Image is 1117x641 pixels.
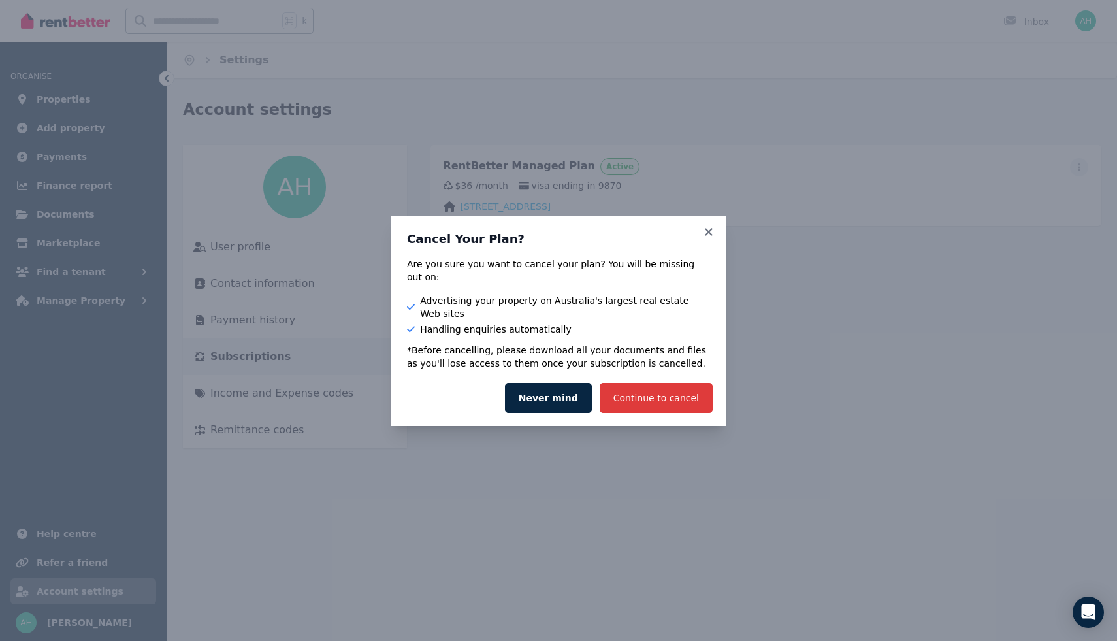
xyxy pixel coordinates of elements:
div: Are you sure you want to cancel your plan? You will be missing out on: [407,257,710,284]
div: Open Intercom Messenger [1073,597,1104,628]
h3: Cancel Your Plan? [407,231,710,247]
button: Never mind [505,383,592,413]
li: Advertising your property on Australia's largest real estate Web sites [407,294,710,320]
li: Handling enquiries automatically [407,323,710,336]
button: Continue to cancel [600,383,713,413]
p: *Before cancelling, please download all your documents and files as you'll lose access to them on... [407,344,710,370]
